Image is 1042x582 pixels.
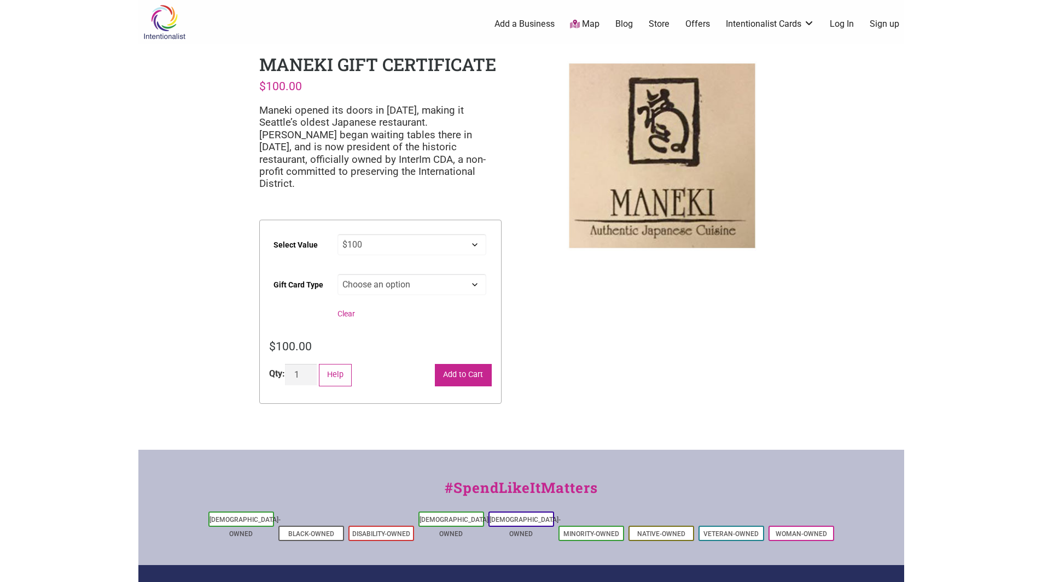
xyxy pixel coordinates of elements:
a: Add a Business [494,18,555,30]
input: Product quantity [285,364,317,385]
button: Help [319,364,352,386]
a: Sign up [870,18,899,30]
a: Store [649,18,670,30]
a: Woman-Owned [776,530,827,538]
a: Veteran-Owned [703,530,759,538]
div: Qty: [269,367,285,380]
img: Intentionalist [138,4,190,40]
bdi: 100.00 [259,79,302,93]
a: [DEMOGRAPHIC_DATA]-Owned [490,516,561,538]
a: Minority-Owned [563,530,619,538]
div: #SpendLikeItMatters [138,477,904,509]
p: Maneki opened its doors in [DATE], making it Seattle’s oldest Japanese restaurant. [PERSON_NAME] ... [259,104,502,190]
a: Offers [685,18,710,30]
a: Log In [830,18,854,30]
a: [DEMOGRAPHIC_DATA]-Owned [420,516,491,538]
a: Black-Owned [288,530,334,538]
h1: Maneki Gift Certificate [259,52,496,76]
bdi: 100.00 [269,339,312,353]
a: Native-Owned [637,530,685,538]
span: $ [269,339,276,353]
a: [DEMOGRAPHIC_DATA]-Owned [209,516,281,538]
a: Intentionalist Cards [726,18,814,30]
a: Map [570,18,599,31]
span: $ [259,79,266,93]
label: Gift Card Type [273,273,323,297]
a: Clear options [337,309,355,318]
label: Select Value [273,233,318,257]
a: Disability-Owned [352,530,410,538]
button: Add to Cart [435,364,492,386]
a: Blog [615,18,633,30]
img: SEA_Maneki [540,52,783,259]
